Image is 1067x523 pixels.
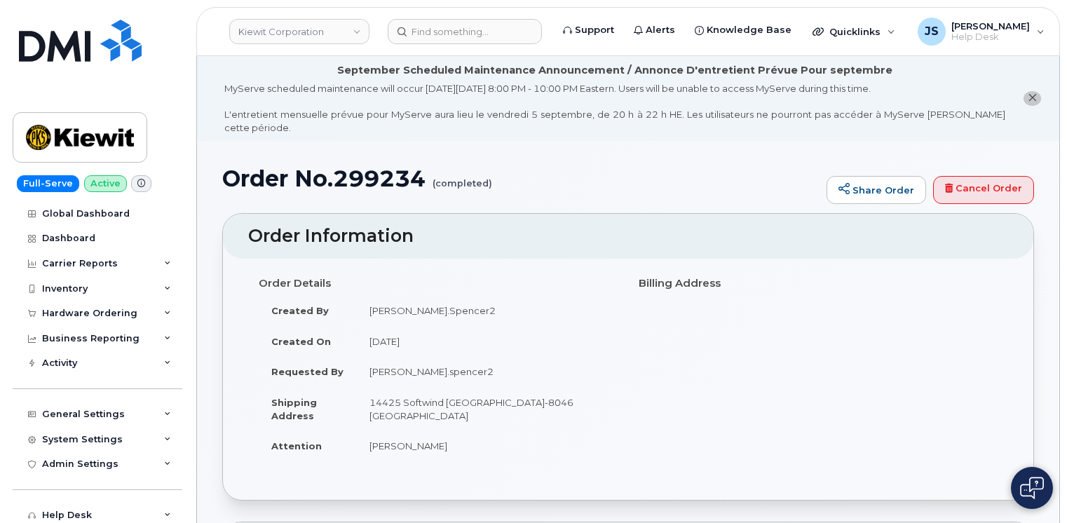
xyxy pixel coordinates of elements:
a: Share Order [827,176,926,204]
a: Cancel Order [933,176,1034,204]
img: Open chat [1020,477,1044,499]
strong: Attention [271,440,322,451]
h4: Billing Address [639,278,998,290]
strong: Created On [271,336,331,347]
td: [PERSON_NAME].spencer2 [357,356,618,387]
td: [PERSON_NAME] [357,430,618,461]
h1: Order No.299234 [222,166,820,191]
button: close notification [1024,91,1041,106]
small: (completed) [433,166,492,188]
td: 14425 Softwind [GEOGRAPHIC_DATA]-8046 [GEOGRAPHIC_DATA] [357,387,618,430]
td: [DATE] [357,326,618,357]
div: September Scheduled Maintenance Announcement / Annonce D'entretient Prévue Pour septembre [337,63,892,78]
strong: Created By [271,305,329,316]
strong: Requested By [271,366,344,377]
td: [PERSON_NAME].Spencer2 [357,295,618,326]
h4: Order Details [259,278,618,290]
strong: Shipping Address [271,397,317,421]
h2: Order Information [248,226,1008,246]
div: MyServe scheduled maintenance will occur [DATE][DATE] 8:00 PM - 10:00 PM Eastern. Users will be u... [224,82,1005,134]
